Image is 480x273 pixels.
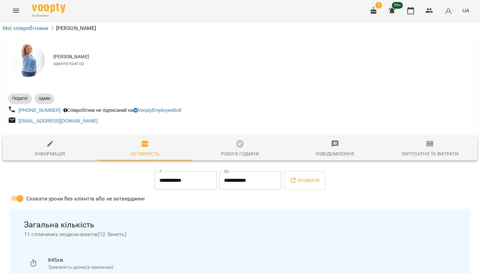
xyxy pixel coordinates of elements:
[460,4,472,17] button: UA
[3,24,477,32] nav: breadcrumb
[48,256,451,264] p: 645 хв.
[221,150,259,158] div: Робочі години
[8,96,32,102] span: Педагог
[62,106,183,115] div: Співробітник не підписаний на !
[19,118,98,124] a: [EMAIL_ADDRESS][DOMAIN_NAME]
[53,54,472,60] span: [PERSON_NAME]
[56,24,96,32] p: [PERSON_NAME]
[3,25,49,31] a: Мої співробітники
[26,195,145,203] span: Сховати уроки без клієнтів або не затверджені
[289,176,320,184] span: Оновити
[316,150,354,158] div: Повідомлення
[51,24,53,32] li: /
[133,108,180,113] a: VooptyEmployeeBot
[462,7,469,14] span: UA
[11,44,45,77] img: Ірина Андрейко
[130,150,160,158] div: Активність
[375,2,382,9] span: 2
[35,150,65,158] div: Інформація
[24,230,456,238] span: 11 сплачених людино-візитів ( 12 Занять )
[392,2,403,9] span: 99+
[24,220,456,230] span: Загальна кількість
[401,150,459,158] div: Зарплатня та Витрати
[53,60,472,67] span: адміністратор
[32,3,65,13] img: Voopty Logo
[284,171,325,190] button: Оновити
[8,3,24,19] button: Menu
[48,264,451,271] p: Тривалість уроку(в хвилинах)
[32,14,65,18] span: For Business
[19,108,61,113] a: [PHONE_NUMBER]
[444,6,453,15] img: avatar_s.png
[35,96,54,102] span: Адмін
